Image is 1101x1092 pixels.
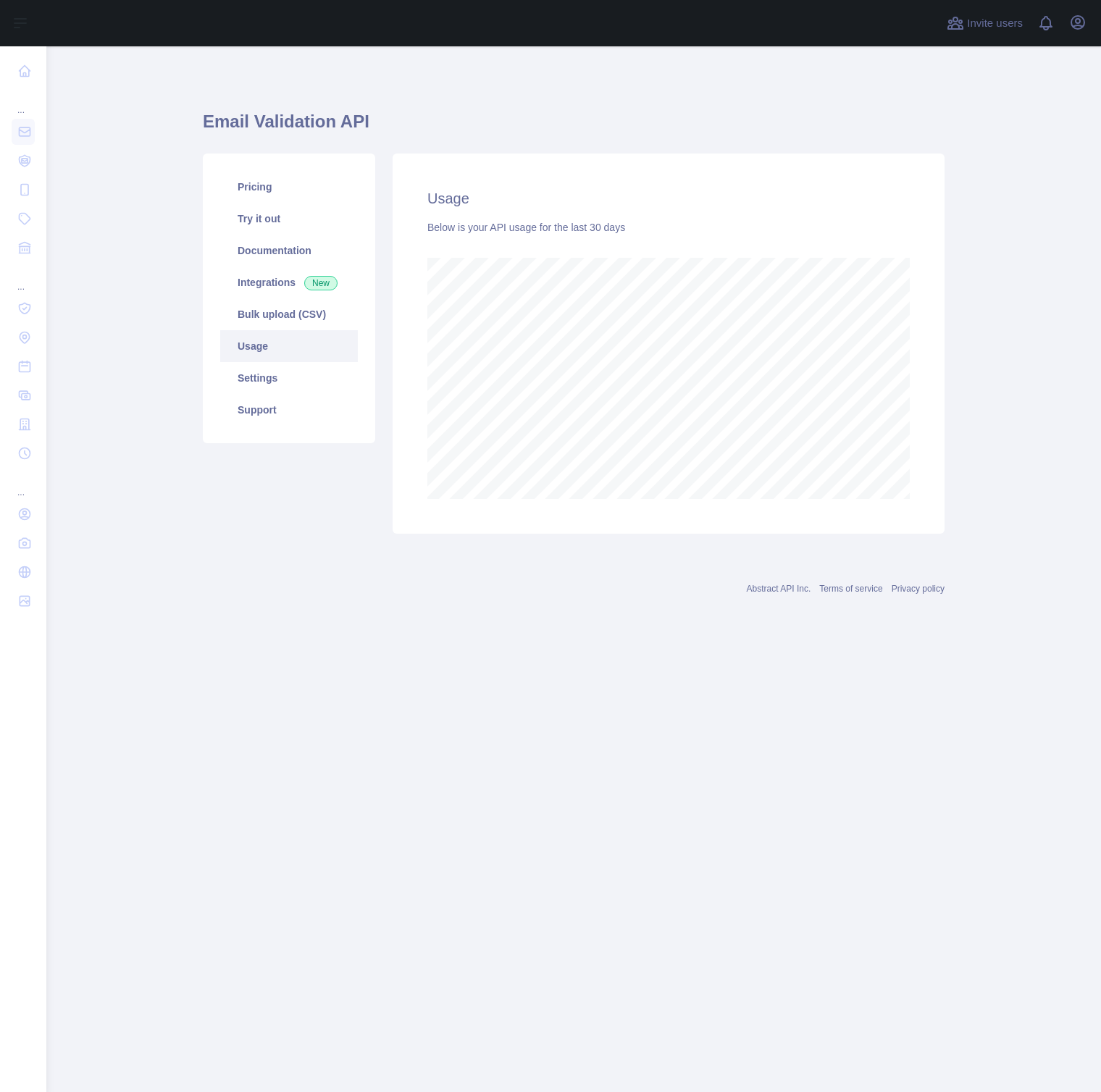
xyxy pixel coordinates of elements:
[12,469,35,498] div: ...
[967,15,1023,32] span: Invite users
[220,203,358,235] a: Try it out
[12,264,35,293] div: ...
[747,584,811,594] a: Abstract API Inc.
[220,362,358,394] a: Settings
[427,188,910,209] h2: Usage
[12,87,35,116] div: ...
[220,171,358,203] a: Pricing
[220,330,358,362] a: Usage
[220,266,358,298] a: Integrations New
[944,12,1026,35] button: Invite users
[819,584,882,594] a: Terms of service
[220,394,358,426] a: Support
[892,584,945,594] a: Privacy policy
[220,235,358,266] a: Documentation
[304,276,338,290] span: New
[203,110,945,145] h1: Email Validation API
[220,298,358,330] a: Bulk upload (CSV)
[427,220,910,235] div: Below is your API usage for the last 30 days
